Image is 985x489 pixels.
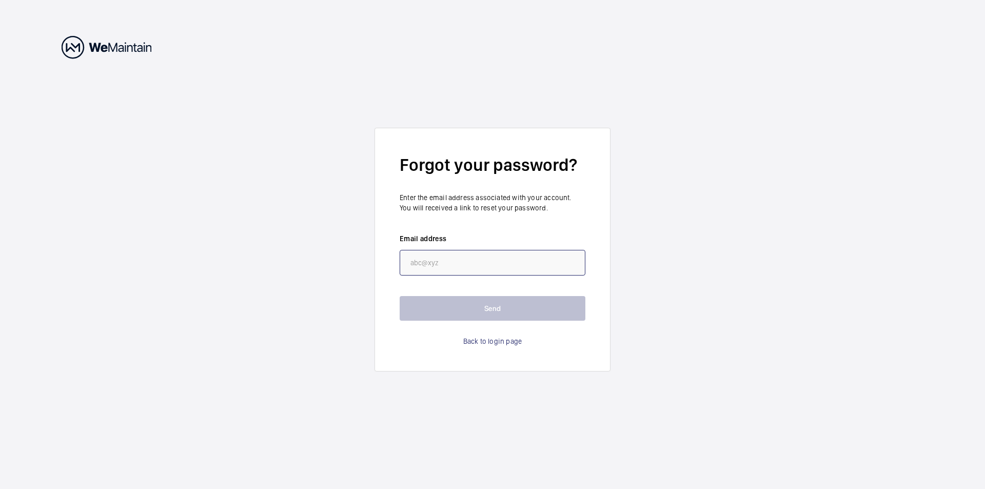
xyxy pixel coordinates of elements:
[400,192,585,213] p: Enter the email address associated with your account. You will received a link to reset your pass...
[400,233,585,244] label: Email address
[463,336,522,346] a: Back to login page
[400,153,585,177] h2: Forgot your password?
[400,250,585,276] input: abc@xyz
[400,296,585,321] button: Send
